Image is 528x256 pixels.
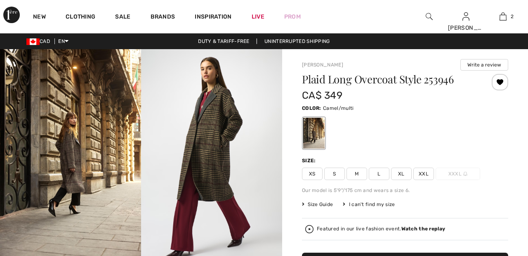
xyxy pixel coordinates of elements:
[369,168,389,180] span: L
[302,74,474,85] h1: Plaid Long Overcoat Style 253946
[413,168,434,180] span: XXL
[346,168,367,180] span: M
[151,13,175,22] a: Brands
[391,168,412,180] span: XL
[462,12,469,21] img: My Info
[500,12,507,21] img: My Bag
[195,13,231,22] span: Inspiration
[3,7,20,23] img: 1ère Avenue
[115,13,130,22] a: Sale
[323,105,354,111] span: Camel/multi
[463,172,467,176] img: ring-m.svg
[401,226,445,232] strong: Watch the replay
[302,157,318,164] div: Size:
[324,168,345,180] span: S
[462,12,469,20] a: Sign In
[485,12,521,21] a: 2
[302,168,323,180] span: XS
[436,168,480,180] span: XXXL
[33,13,46,22] a: New
[26,38,53,44] span: CAD
[284,12,301,21] a: Prom
[302,201,333,208] span: Size Guide
[26,38,40,45] img: Canadian Dollar
[317,226,445,232] div: Featured in our live fashion event.
[460,59,508,71] button: Write a review
[511,13,514,20] span: 2
[66,13,95,22] a: Clothing
[58,38,68,44] span: EN
[252,12,264,21] a: Live
[448,24,484,32] div: [PERSON_NAME]
[302,187,508,194] div: Our model is 5'9"/175 cm and wears a size 6.
[302,62,343,68] a: [PERSON_NAME]
[426,12,433,21] img: search the website
[303,118,325,149] div: Camel/multi
[302,105,321,111] span: Color:
[305,225,313,233] img: Watch the replay
[302,90,342,101] span: CA$ 349
[343,201,395,208] div: I can't find my size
